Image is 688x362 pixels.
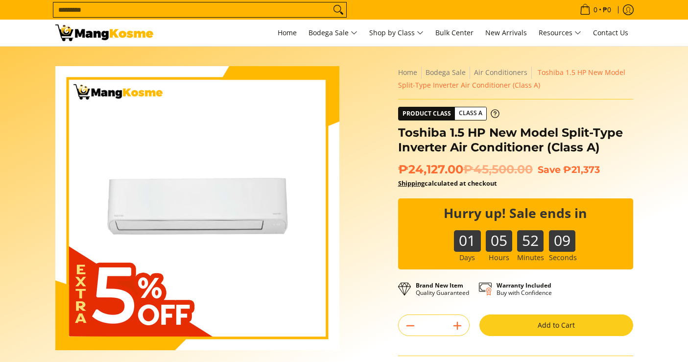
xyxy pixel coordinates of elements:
[538,164,561,175] span: Save
[273,20,302,46] a: Home
[398,179,425,188] a: Shipping
[463,162,533,177] del: ₱45,500.00
[593,28,628,37] span: Contact Us
[435,28,474,37] span: Bulk Center
[485,28,527,37] span: New Arrivals
[399,318,422,334] button: Subtract
[278,28,297,37] span: Home
[416,281,463,290] strong: Brand New Item
[497,281,551,290] strong: Warranty Included
[479,314,633,336] button: Add to Cart
[588,20,633,46] a: Contact Us
[304,20,362,46] a: Bodega Sale
[577,4,614,15] span: •
[592,6,599,13] span: 0
[539,27,581,39] span: Resources
[534,20,586,46] a: Resources
[369,27,424,39] span: Shop by Class
[398,68,625,90] span: Toshiba 1.5 HP New Model Split-Type Inverter Air Conditioner (Class A)
[55,24,153,41] img: Toshiba Split-Type Inverter Hi-Wall 1.5HP Aircon l Mang Kosme
[398,179,497,188] strong: calculated at checkout
[517,230,544,241] b: 52
[563,164,600,175] span: ₱21,373
[474,68,527,77] a: Air Conditioners
[426,68,466,77] a: Bodega Sale
[55,66,339,350] img: Toshiba 1.5 HP New Model Split-Type Inverter Air Conditioner (Class A)
[308,27,357,39] span: Bodega Sale
[398,68,417,77] a: Home
[398,66,633,92] nav: Breadcrumbs
[454,230,480,241] b: 01
[430,20,478,46] a: Bulk Center
[455,107,486,120] span: Class A
[446,318,469,334] button: Add
[416,282,469,296] p: Quality Guaranteed
[364,20,428,46] a: Shop by Class
[399,107,455,120] span: Product Class
[497,282,552,296] p: Buy with Confidence
[480,20,532,46] a: New Arrivals
[398,107,499,121] a: Product Class Class A
[163,20,633,46] nav: Main Menu
[331,2,346,17] button: Search
[601,6,613,13] span: ₱0
[486,230,512,241] b: 05
[398,162,533,177] span: ₱24,127.00
[549,230,575,241] b: 09
[398,125,633,155] h1: Toshiba 1.5 HP New Model Split-Type Inverter Air Conditioner (Class A)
